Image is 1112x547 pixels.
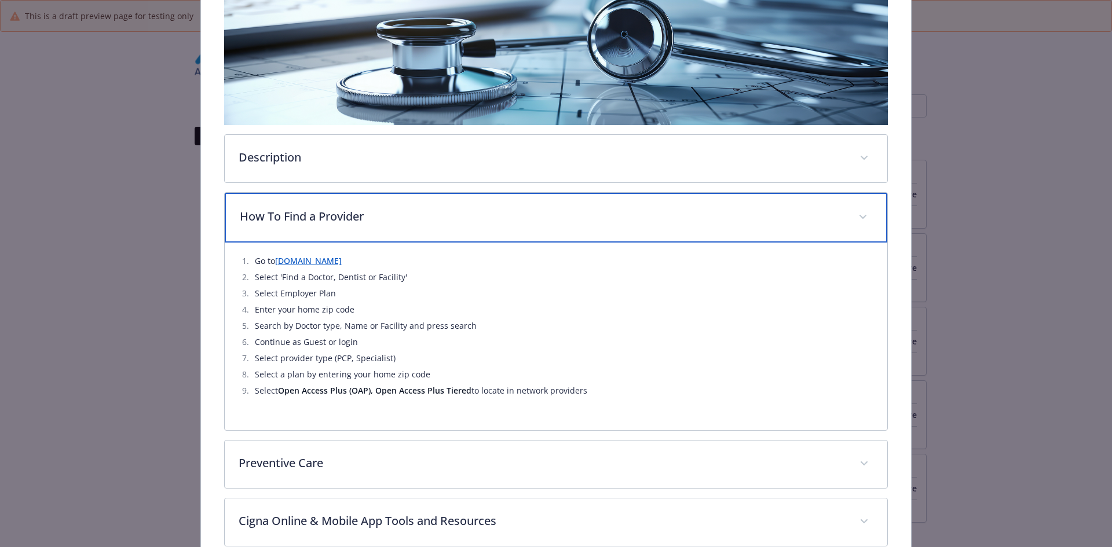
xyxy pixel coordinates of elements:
li: Select to locate in network providers [251,384,874,398]
strong: Open Access Plus (OAP), Open Access Plus Tiered [278,385,471,396]
li: Search by Doctor type, Name or Facility and press search [251,319,874,333]
div: How To Find a Provider [225,193,888,243]
li: Select provider type (PCP, Specialist) [251,351,874,365]
p: Description [239,149,846,166]
div: Description [225,135,888,182]
li: Enter your home zip code [251,303,874,317]
p: Cigna Online & Mobile App Tools and Resources [239,512,846,530]
li: Go to [251,254,874,268]
a: [DOMAIN_NAME] [275,255,342,266]
li: Select a plan by entering your home zip code [251,368,874,381]
p: Preventive Care [239,454,846,472]
div: Cigna Online & Mobile App Tools and Resources [225,498,888,546]
div: Preventive Care [225,440,888,488]
li: Continue as Guest or login [251,335,874,349]
li: Select Employer Plan [251,287,874,300]
p: How To Find a Provider [240,208,845,225]
li: Select 'Find a Doctor, Dentist or Facility' [251,270,874,284]
div: How To Find a Provider [225,243,888,430]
